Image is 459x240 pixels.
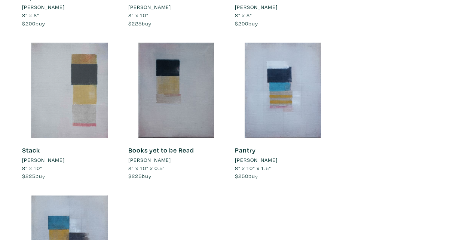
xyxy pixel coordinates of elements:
span: $250 [235,172,248,179]
a: [PERSON_NAME] [22,3,117,11]
span: 8" x 10" [22,164,42,172]
span: 8" x 10" [128,12,149,19]
span: 8" x 10" x 1.5" [235,164,271,172]
span: 8" x 8" [235,12,252,19]
span: $225 [22,172,36,179]
li: [PERSON_NAME] [22,156,65,164]
span: $200 [235,20,248,27]
span: 8" x 8" [22,12,39,19]
span: buy [128,172,152,179]
li: [PERSON_NAME] [235,156,278,164]
a: [PERSON_NAME] [235,156,330,164]
li: [PERSON_NAME] [235,3,278,11]
a: Pantry [235,146,256,154]
span: 8" x 10" x 0.5" [128,164,165,172]
span: $225 [128,172,142,179]
a: Stack [22,146,40,154]
span: $200 [22,20,36,27]
li: [PERSON_NAME] [22,3,65,11]
a: [PERSON_NAME] [22,156,117,164]
span: buy [128,20,152,27]
a: [PERSON_NAME] [235,3,330,11]
span: $225 [128,20,142,27]
li: [PERSON_NAME] [128,3,171,11]
span: buy [22,172,45,179]
span: buy [235,172,258,179]
a: Books yet to be Read [128,146,194,154]
a: [PERSON_NAME] [128,3,224,11]
a: [PERSON_NAME] [128,156,224,164]
li: [PERSON_NAME] [128,156,171,164]
span: buy [235,20,258,27]
span: buy [22,20,45,27]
